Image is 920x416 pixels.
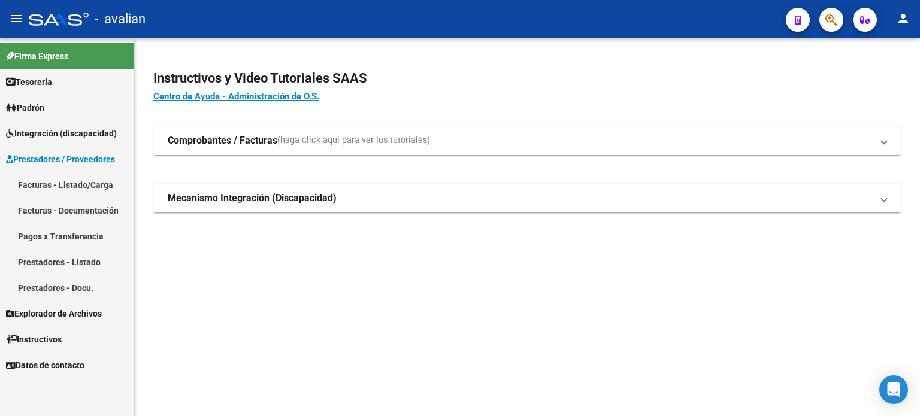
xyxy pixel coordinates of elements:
[153,91,319,102] a: Centro de Ayuda - Administración de O.S.
[10,11,24,26] mat-icon: menu
[6,127,117,140] span: Integración (discapacidad)
[6,75,52,89] span: Tesorería
[6,307,102,320] span: Explorador de Archivos
[168,192,337,205] strong: Mecanismo Integración (Discapacidad)
[153,67,901,90] h2: Instructivos y Video Tutoriales SAAS
[6,153,115,166] span: Prestadores / Proveedores
[879,375,908,404] div: Open Intercom Messenger
[6,101,44,114] span: Padrón
[95,6,146,32] span: - avalian
[153,184,901,212] mat-expansion-panel-header: Mecanismo Integración (Discapacidad)
[168,134,277,147] strong: Comprobantes / Facturas
[6,333,62,346] span: Instructivos
[153,126,901,155] mat-expansion-panel-header: Comprobantes / Facturas(haga click aquí para ver los tutoriales)
[896,11,910,26] mat-icon: person
[277,134,430,147] span: (haga click aquí para ver los tutoriales)
[6,50,68,63] span: Firma Express
[6,359,84,372] span: Datos de contacto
